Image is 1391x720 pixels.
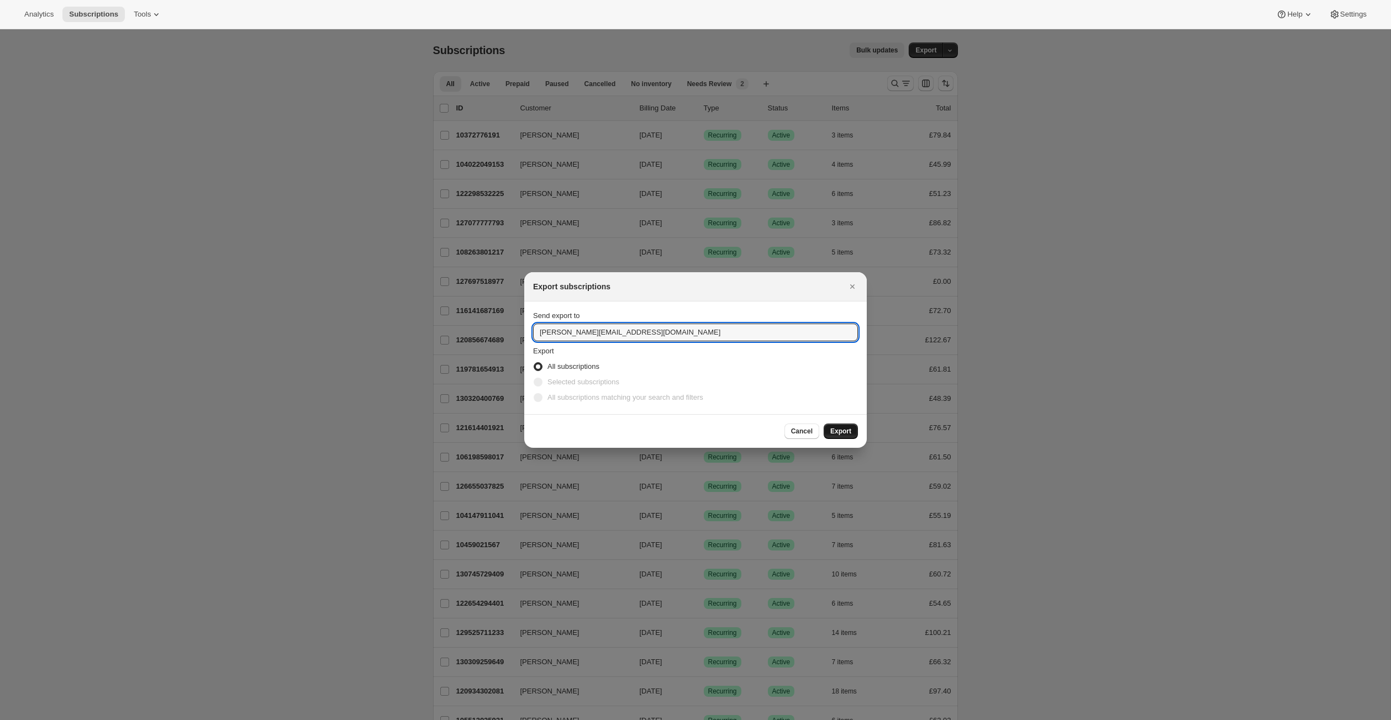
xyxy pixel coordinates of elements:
button: Tools [127,7,168,22]
button: Close [845,279,860,294]
h2: Export subscriptions [533,281,610,292]
button: Subscriptions [62,7,125,22]
span: All subscriptions [547,362,599,370]
button: Export [824,423,858,439]
span: Cancel [791,427,813,436]
button: Help [1269,7,1320,22]
span: Export [533,347,554,355]
span: All subscriptions matching your search and filters [547,393,703,401]
span: Selected subscriptions [547,378,619,386]
button: Analytics [18,7,60,22]
span: Subscriptions [69,10,118,19]
span: Send export to [533,311,580,320]
button: Settings [1322,7,1373,22]
span: Tools [134,10,151,19]
span: Analytics [24,10,54,19]
button: Cancel [784,423,819,439]
span: Settings [1340,10,1367,19]
span: Export [830,427,851,436]
span: Help [1287,10,1302,19]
